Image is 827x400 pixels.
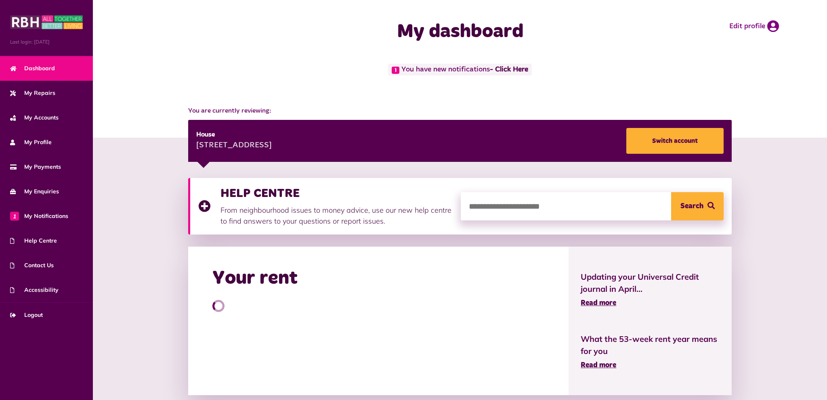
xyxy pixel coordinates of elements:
span: Read more [581,299,616,307]
p: From neighbourhood issues to money advice, use our new help centre to find answers to your questi... [220,205,453,226]
a: Edit profile [729,20,779,32]
span: Search [680,192,703,220]
span: Updating your Universal Credit journal in April... [581,271,720,295]
span: What the 53-week rent year means for you [581,333,720,357]
button: Search [671,192,724,220]
span: 1 [10,212,19,220]
span: My Accounts [10,113,59,122]
span: Logout [10,311,43,319]
h2: Your rent [212,267,298,290]
span: 1 [392,67,399,74]
div: [STREET_ADDRESS] [196,140,272,152]
span: My Profile [10,138,52,147]
div: House [196,130,272,140]
a: What the 53-week rent year means for you Read more [581,333,720,371]
span: Accessibility [10,286,59,294]
span: You have new notifications [388,64,531,75]
a: Switch account [626,128,724,154]
span: My Enquiries [10,187,59,196]
span: My Payments [10,163,61,171]
span: My Notifications [10,212,68,220]
span: Last login: [DATE] [10,38,83,46]
span: You are currently reviewing: [188,106,732,116]
span: Help Centre [10,237,57,245]
span: Dashboard [10,64,55,73]
span: My Repairs [10,89,55,97]
a: Updating your Universal Credit journal in April... Read more [581,271,720,309]
span: Contact Us [10,261,54,270]
span: Read more [581,362,616,369]
img: MyRBH [10,14,83,30]
a: - Click Here [490,66,528,73]
h3: HELP CENTRE [220,186,453,201]
h1: My dashboard [298,20,621,44]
